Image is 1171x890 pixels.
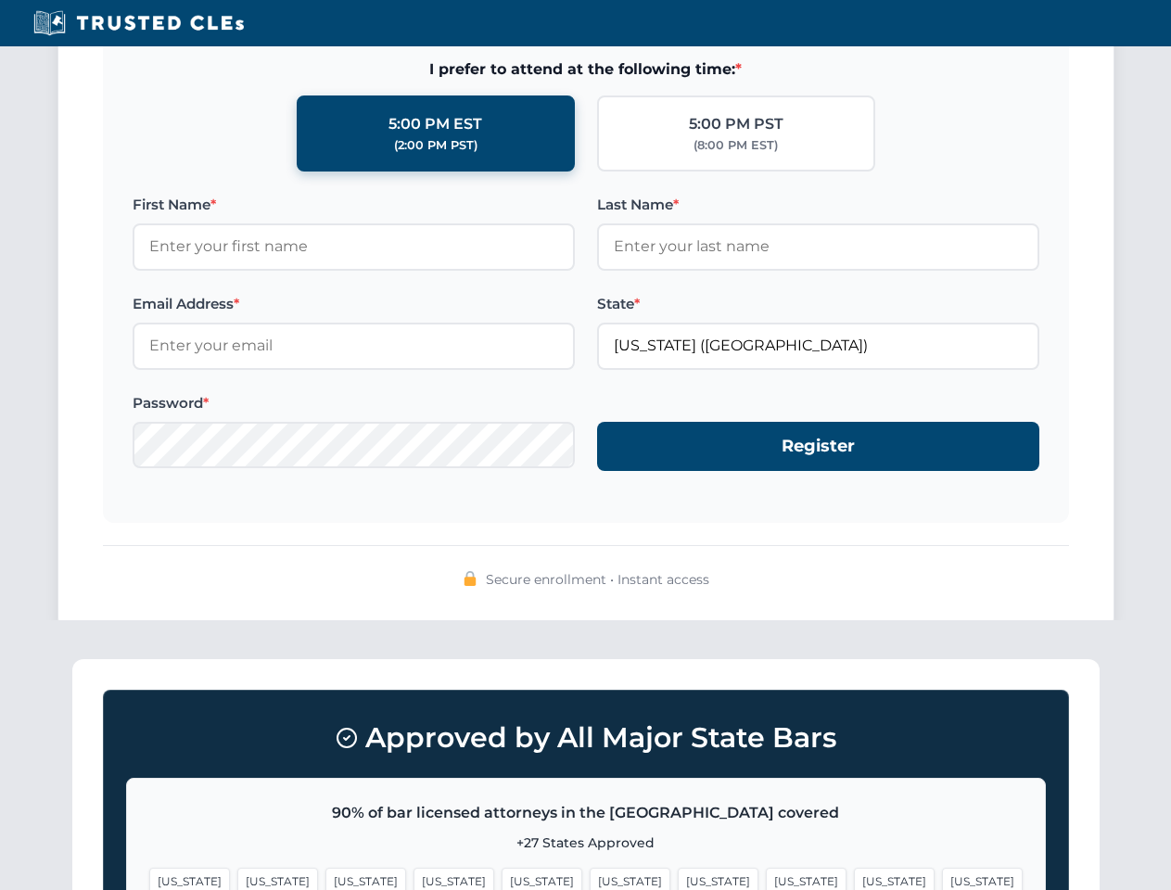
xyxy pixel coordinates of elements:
[597,323,1039,369] input: Florida (FL)
[149,833,1023,853] p: +27 States Approved
[689,112,783,136] div: 5:00 PM PST
[126,713,1046,763] h3: Approved by All Major State Bars
[149,801,1023,825] p: 90% of bar licensed attorneys in the [GEOGRAPHIC_DATA] covered
[597,422,1039,471] button: Register
[28,9,249,37] img: Trusted CLEs
[597,223,1039,270] input: Enter your last name
[597,293,1039,315] label: State
[133,194,575,216] label: First Name
[486,569,709,590] span: Secure enrollment • Instant access
[694,136,778,155] div: (8:00 PM EST)
[133,392,575,414] label: Password
[463,571,477,586] img: 🔒
[133,57,1039,82] span: I prefer to attend at the following time:
[597,194,1039,216] label: Last Name
[388,112,482,136] div: 5:00 PM EST
[133,323,575,369] input: Enter your email
[133,223,575,270] input: Enter your first name
[133,293,575,315] label: Email Address
[394,136,477,155] div: (2:00 PM PST)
